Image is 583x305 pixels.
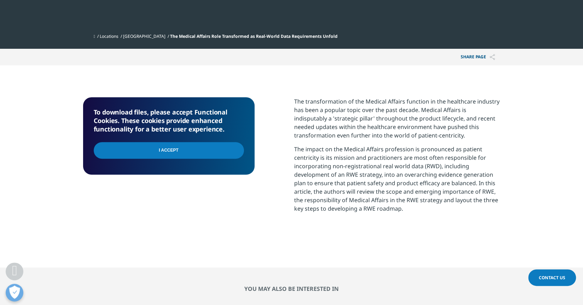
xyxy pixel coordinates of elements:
input: I Accept [94,142,244,159]
p: The impact on the Medical Affairs profession is pronounced as patient centricity is its mission a... [294,145,500,218]
p: The transformation of the Medical Affairs function in the healthcare industry has been a popular ... [294,97,500,145]
a: Locations [100,33,118,39]
a: Contact Us [528,269,576,286]
button: Open Preferences [6,284,23,301]
a: [GEOGRAPHIC_DATA] [123,33,165,39]
span: Contact Us [539,275,565,281]
h5: To download files, please accept Functional Cookies. These cookies provide enhanced functionality... [94,108,244,133]
img: Share PAGE [490,54,495,60]
h2: You may also be interested in [83,285,500,292]
span: The Medical Affairs Role Transformed as Real-World Data Requirements Unfold [170,33,338,39]
p: Share PAGE [455,49,500,65]
button: Share PAGEShare PAGE [455,49,500,65]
